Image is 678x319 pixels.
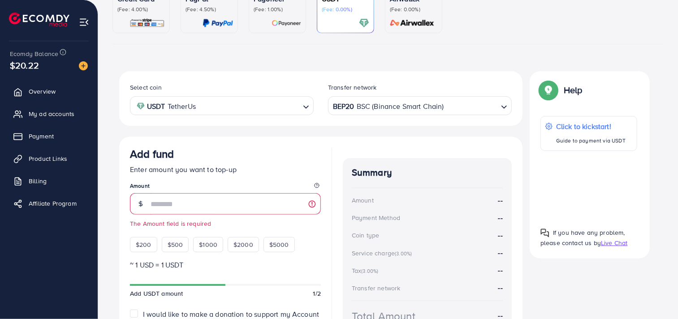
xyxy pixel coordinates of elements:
[130,18,165,28] img: card
[498,230,503,241] strong: --
[498,213,503,223] strong: --
[540,228,625,247] span: If you have any problem, please contact us by
[328,83,377,92] label: Transfer network
[498,248,503,258] strong: --
[352,284,401,293] div: Transfer network
[254,6,301,13] p: (Fee: 1.00%)
[352,266,381,275] div: Tax
[556,121,626,132] p: Click to kickstart!
[564,85,583,95] p: Help
[352,213,400,222] div: Payment Method
[272,18,301,28] img: card
[130,96,314,115] div: Search for option
[395,250,412,257] small: (3.00%)
[498,265,503,275] strong: --
[352,231,379,240] div: Coin type
[352,249,415,258] div: Service charge
[168,100,196,113] span: TetherUs
[390,6,437,13] p: (Fee: 0.00%)
[540,228,549,237] img: Popup guide
[352,167,503,178] h4: Summary
[29,154,67,163] span: Product Links
[387,18,437,28] img: card
[130,259,321,270] p: ~ 1 USD = 1 USDT
[147,100,165,113] strong: USDT
[313,289,321,298] span: 1/2
[130,164,321,175] p: Enter amount you want to top-up
[203,18,233,28] img: card
[352,196,374,205] div: Amount
[7,194,91,212] a: Affiliate Program
[186,6,233,13] p: (Fee: 4.50%)
[10,49,58,58] span: Ecomdy Balance
[29,177,47,185] span: Billing
[7,127,91,145] a: Payment
[130,289,183,298] span: Add USDT amount
[333,100,354,113] strong: BEP20
[233,240,253,249] span: $2000
[269,240,289,249] span: $5000
[359,18,369,28] img: card
[199,99,299,113] input: Search for option
[7,82,91,100] a: Overview
[29,132,54,141] span: Payment
[117,6,165,13] p: (Fee: 4.00%)
[322,6,369,13] p: (Fee: 0.00%)
[361,267,378,275] small: (3.00%)
[498,195,503,206] strong: --
[540,82,557,98] img: Popup guide
[79,17,89,27] img: menu
[10,59,39,72] span: $20.22
[168,240,183,249] span: $500
[136,240,151,249] span: $200
[7,105,91,123] a: My ad accounts
[445,99,497,113] input: Search for option
[29,199,77,208] span: Affiliate Program
[79,61,88,70] img: image
[130,83,162,92] label: Select coin
[29,109,74,118] span: My ad accounts
[7,172,91,190] a: Billing
[357,100,444,113] span: BSC (Binance Smart Chain)
[137,102,145,110] img: coin
[601,238,627,247] span: Live Chat
[130,219,321,228] small: The Amount field is required
[199,240,217,249] span: $1000
[7,150,91,168] a: Product Links
[29,87,56,96] span: Overview
[556,135,626,146] p: Guide to payment via USDT
[328,96,512,115] div: Search for option
[640,279,671,312] iframe: Chat
[9,13,69,26] img: logo
[498,283,503,293] strong: --
[130,182,321,193] legend: Amount
[130,147,174,160] h3: Add fund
